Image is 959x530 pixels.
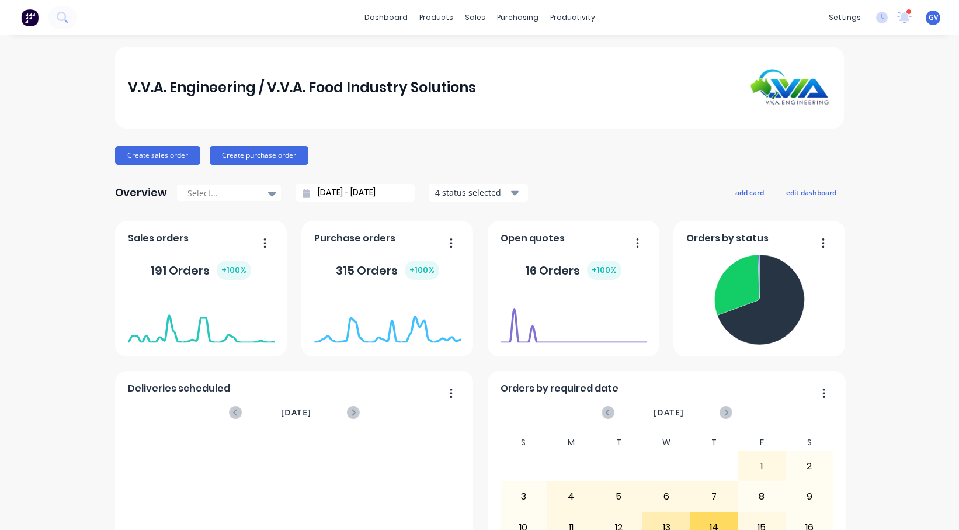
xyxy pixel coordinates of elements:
div: productivity [544,9,601,26]
div: F [738,434,786,451]
button: add card [728,185,772,200]
div: V.V.A. Engineering / V.V.A. Food Industry Solutions [128,76,476,99]
div: 4 status selected [435,186,509,199]
div: 3 [501,482,547,511]
span: Orders by required date [501,382,619,396]
div: 2 [786,452,833,481]
button: Create purchase order [210,146,308,165]
div: 16 Orders [526,261,621,280]
span: [DATE] [654,406,684,419]
img: V.V.A. Engineering / V.V.A. Food Industry Solutions [749,69,831,106]
div: Overview [115,181,167,205]
div: sales [459,9,491,26]
span: Orders by status [686,231,769,245]
span: Open quotes [501,231,565,245]
span: Sales orders [128,231,189,245]
div: M [547,434,595,451]
div: 315 Orders [336,261,439,280]
span: Deliveries scheduled [128,382,230,396]
div: 191 Orders [151,261,251,280]
div: S [500,434,548,451]
div: settings [823,9,867,26]
a: dashboard [359,9,414,26]
button: 4 status selected [429,184,528,202]
div: W [642,434,690,451]
span: GV [929,12,938,23]
div: 6 [643,482,690,511]
div: T [690,434,738,451]
div: 8 [738,482,785,511]
div: T [595,434,643,451]
button: edit dashboard [779,185,844,200]
div: + 100 % [217,261,251,280]
div: 4 [548,482,595,511]
div: products [414,9,459,26]
button: Create sales order [115,146,200,165]
div: 1 [738,452,785,481]
img: Factory [21,9,39,26]
div: + 100 % [405,261,439,280]
div: purchasing [491,9,544,26]
span: [DATE] [281,406,311,419]
div: 5 [596,482,642,511]
div: S [786,434,833,451]
span: Purchase orders [314,231,395,245]
div: 9 [786,482,833,511]
div: 7 [691,482,738,511]
div: + 100 % [587,261,621,280]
